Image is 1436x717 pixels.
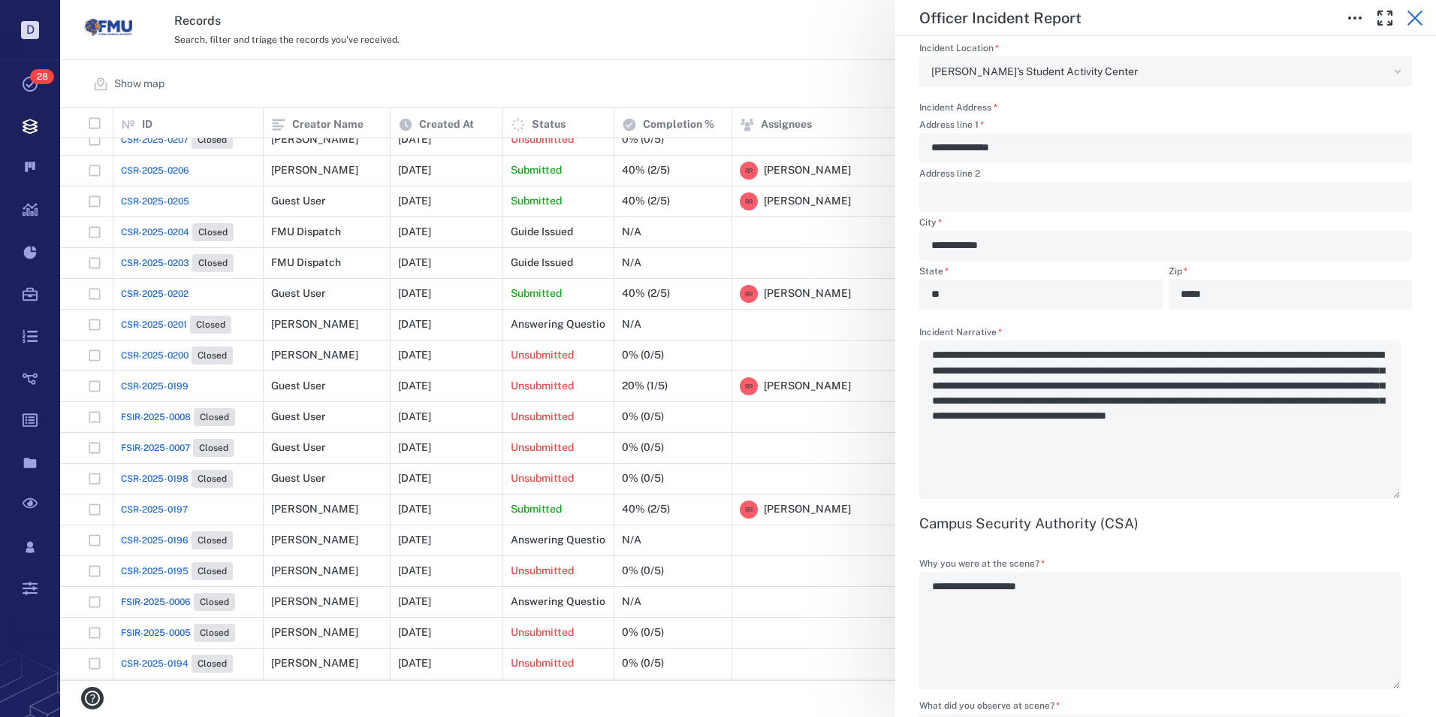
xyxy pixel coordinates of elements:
button: Toggle to Edit Boxes [1340,3,1370,33]
span: Help [34,11,65,24]
button: Close [1400,3,1430,33]
span: 28 [30,69,54,84]
h3: Campus Security Authority (CSA) [919,514,1412,532]
label: Address line 2 [919,169,1412,182]
label: What did you observe at scene? [919,701,1412,714]
p: D [21,21,39,39]
label: Incident Narrative [919,328,1412,340]
button: Toggle Fullscreen [1370,3,1400,33]
label: Incident Location [919,44,1412,56]
label: Address line 1 [919,120,1412,133]
h5: Officer Incident Report [919,9,1082,28]
span: required [994,102,997,113]
label: City [919,218,1412,231]
label: Incident Address [919,101,997,114]
div: [PERSON_NAME]'s Student Activity Center [931,63,1388,80]
label: State [919,267,1163,280]
label: Why you were at the scene? [919,559,1412,572]
label: Zip [1169,267,1412,280]
div: Incident Location [919,56,1412,86]
body: Rich Text Area. Press ALT-0 for help. [12,12,479,26]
